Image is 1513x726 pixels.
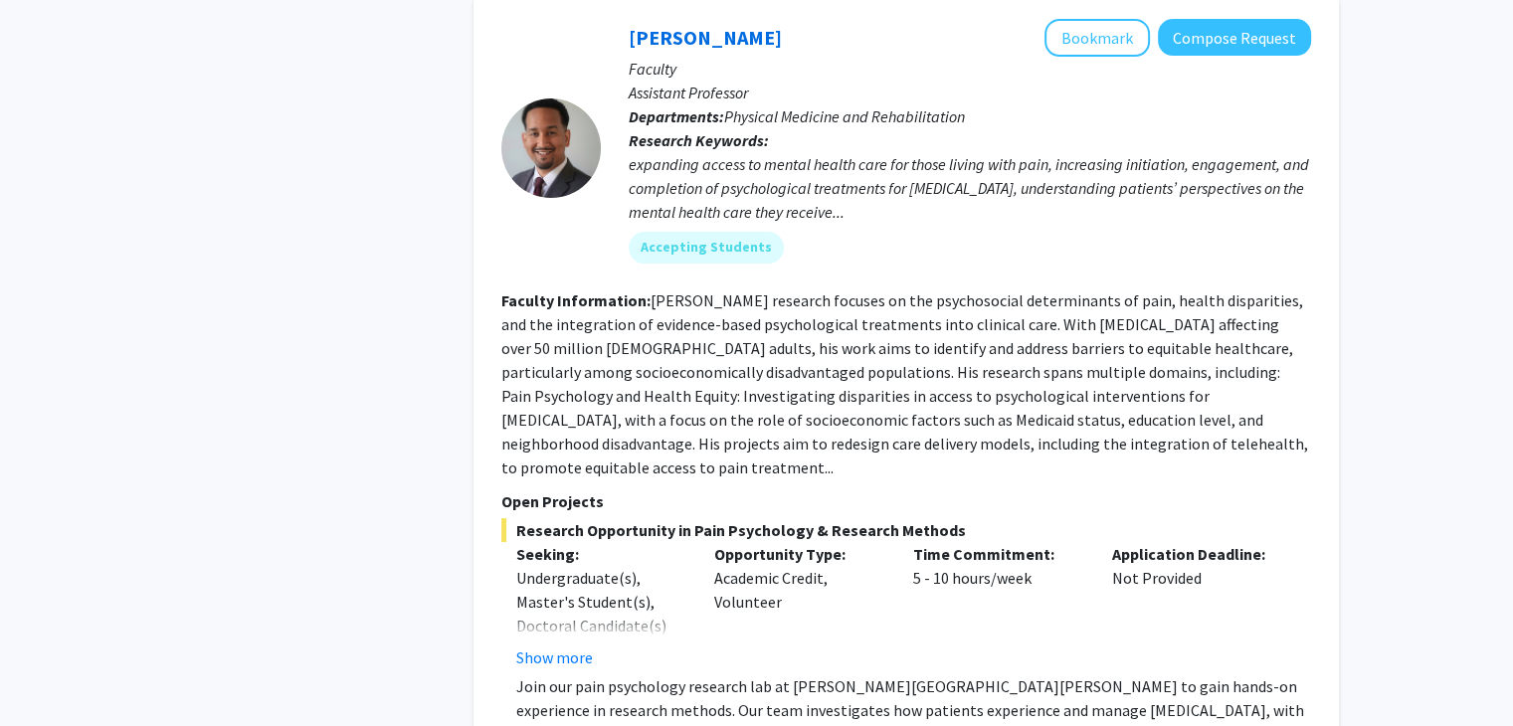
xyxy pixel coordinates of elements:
[1044,19,1150,57] button: Add Fenan Rassu to Bookmarks
[501,518,1311,542] span: Research Opportunity in Pain Psychology & Research Methods
[15,636,85,711] iframe: Chat
[501,290,1308,477] fg-read-more: [PERSON_NAME] research focuses on the psychosocial determinants of pain, health disparities, and ...
[629,130,769,150] b: Research Keywords:
[629,81,1311,104] p: Assistant Professor
[516,542,685,566] p: Seeking:
[501,290,651,310] b: Faculty Information:
[699,542,898,669] div: Academic Credit, Volunteer
[724,106,965,126] span: Physical Medicine and Rehabilitation
[1112,542,1281,566] p: Application Deadline:
[1158,19,1311,56] button: Compose Request to Fenan Rassu
[501,489,1311,513] p: Open Projects
[629,152,1311,224] div: expanding access to mental health care for those living with pain, increasing initiation, engagem...
[898,542,1097,669] div: 5 - 10 hours/week
[1097,542,1296,669] div: Not Provided
[714,542,883,566] p: Opportunity Type:
[629,25,782,50] a: [PERSON_NAME]
[629,232,784,264] mat-chip: Accepting Students
[516,645,593,669] button: Show more
[629,57,1311,81] p: Faculty
[629,106,724,126] b: Departments:
[913,542,1082,566] p: Time Commitment:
